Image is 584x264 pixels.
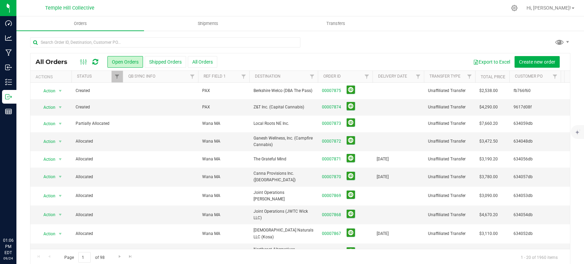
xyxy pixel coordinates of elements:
span: Unaffiliated Transfer [428,156,471,162]
span: Action [37,119,56,129]
span: $3,190.20 [479,156,498,162]
span: $3,090.00 [479,193,498,199]
a: Shipments [144,16,272,31]
inline-svg: Reports [5,108,12,115]
a: 00007868 [322,212,341,218]
span: Local Roots NE Inc. [254,120,314,127]
span: select [56,155,65,164]
span: Allocated [76,138,119,145]
a: Destination [255,74,281,79]
span: Action [37,191,56,201]
span: Unaffiliated Transfer [428,230,471,237]
span: Action [37,229,56,239]
span: [DATE] [377,230,389,237]
inline-svg: Inbound [5,64,12,71]
a: Transfers [272,16,400,31]
span: 634056db [514,156,557,162]
inline-svg: Analytics [5,35,12,41]
a: Filter [238,71,249,82]
span: select [56,103,65,112]
a: Filter [112,71,123,82]
a: Orders [16,16,144,31]
a: 00007875 [322,88,341,94]
span: Wana MA [202,156,220,162]
span: Unaffiliated Transfer [428,193,471,199]
span: PAX [202,88,210,94]
span: fb766f60 [514,88,557,94]
span: Allocated [76,193,119,199]
span: Ganesh Wellness, Inc. (Campfire Cannabis) [254,135,314,148]
span: select [56,86,65,96]
span: Created [76,104,119,110]
span: Action [37,103,56,112]
a: 00007870 [322,174,341,180]
span: select [56,172,65,182]
span: Action [37,86,56,96]
iframe: Resource center unread badge [20,208,28,216]
span: Orders [65,21,96,27]
span: Action [37,155,56,164]
span: Joint Operations (JWTC Wick LLC) [254,208,314,221]
span: $7,660.20 [479,120,498,127]
a: Filter [187,71,198,82]
button: Create new order [515,56,560,68]
span: 634052db [514,230,557,237]
span: [DATE] [377,174,389,180]
span: Canna Provisions Inc. ([GEOGRAPHIC_DATA]) [254,170,314,183]
span: Allocated [76,174,119,180]
span: $3,110.00 [479,230,498,237]
span: Created [76,88,119,94]
a: 00007872 [322,138,341,145]
a: Filter [361,71,373,82]
inline-svg: Outbound [5,93,12,100]
a: Delivery Date [378,74,407,79]
span: Allocated [76,156,119,162]
a: Status [77,74,92,79]
span: Temple Hill Collective [45,5,94,11]
span: [DATE] [377,156,389,162]
span: 1 - 20 of 1960 items [515,252,563,262]
a: Filter [307,71,318,82]
span: $4,670.20 [479,212,498,218]
div: Actions [36,75,69,79]
span: $2,538.00 [479,88,498,94]
span: Wana MA [202,212,220,218]
span: 9617d08f [514,104,557,110]
span: 634059db [514,120,557,127]
inline-svg: Dashboard [5,20,12,27]
span: Wana MA [202,174,220,180]
span: Unaffiliated Transfer [428,104,471,110]
span: Action [37,210,56,220]
span: Wana MA [202,138,220,145]
span: select [56,119,65,129]
a: Go to the next page [115,252,125,261]
span: Page of 98 [59,252,110,263]
span: 634054db [514,212,557,218]
span: $3,780.00 [479,174,498,180]
a: Filter [413,71,424,82]
a: 00007873 [322,120,341,127]
span: Transfers [317,21,354,27]
span: Wana MA [202,193,220,199]
span: Wana MA [202,230,220,237]
input: Search Order ID, Destination, Customer PO... [30,37,300,48]
span: Joint Operations [PERSON_NAME] [254,189,314,202]
span: PAX [202,104,210,110]
button: All Orders [188,56,217,68]
span: select [56,137,65,146]
button: Open Orders [107,56,143,68]
span: Unaffiliated Transfer [428,138,471,145]
p: 01:06 PM EDT [3,237,13,256]
div: Manage settings [510,5,519,11]
inline-svg: Inventory [5,79,12,85]
a: Filter [549,71,561,82]
a: Customer PO [515,74,543,79]
span: Partially Allocated [76,120,119,127]
span: Shipments [189,21,228,27]
a: Ref Field 1 [204,74,226,79]
span: select [56,191,65,201]
span: Action [37,172,56,182]
span: Action [37,248,56,258]
a: 00007874 [322,104,341,110]
iframe: Resource center [7,209,27,230]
